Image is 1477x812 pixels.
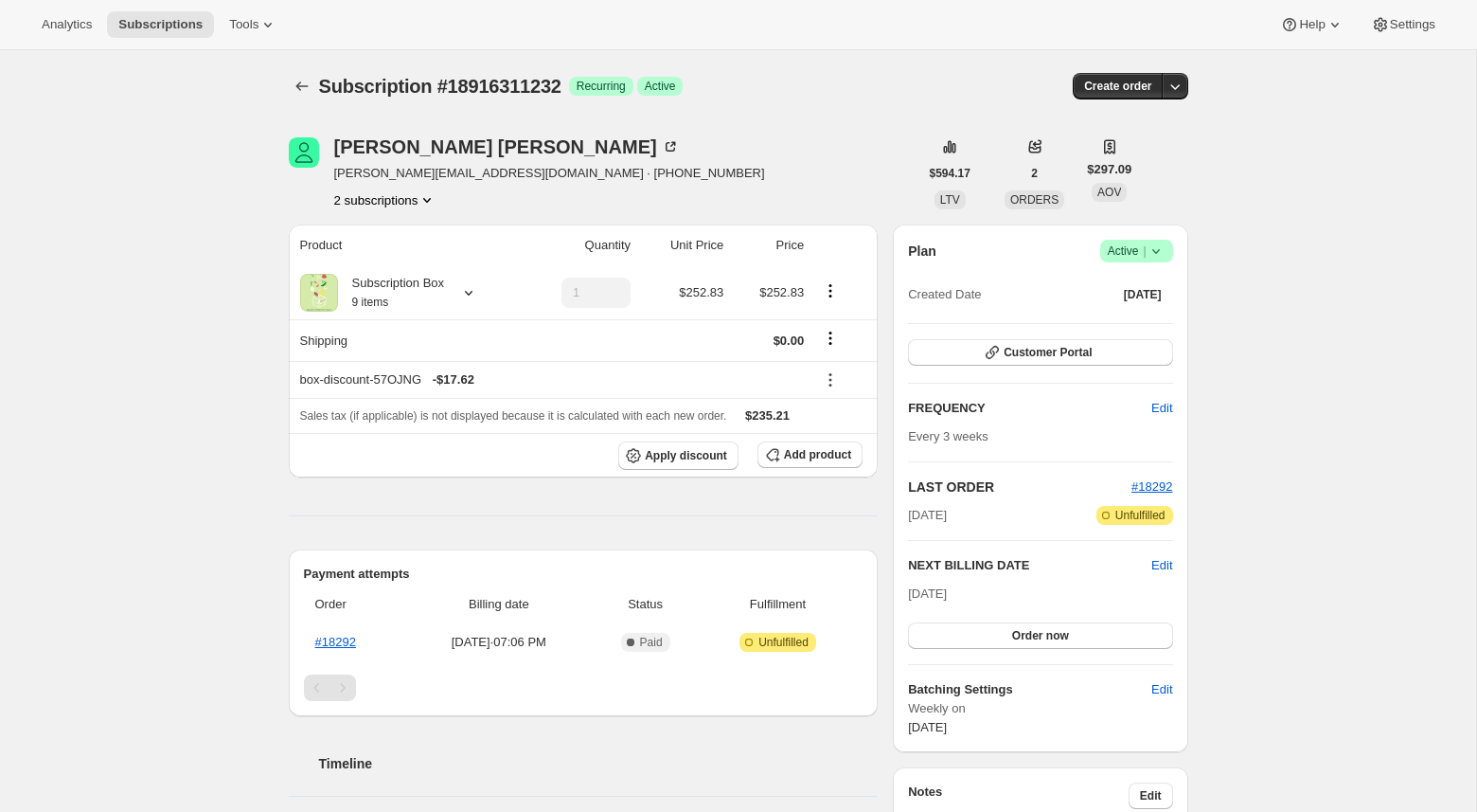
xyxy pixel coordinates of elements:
button: Edit [1140,675,1183,705]
div: Subscription Box [338,274,445,312]
span: Help [1299,17,1325,32]
button: $594.17 [918,160,982,187]
span: Edit [1140,788,1162,803]
button: Edit [1140,393,1183,424]
th: Shipping [289,319,521,361]
h2: FREQUENCY [908,399,1151,418]
button: Product actions [334,190,437,209]
th: Price [729,225,810,266]
div: box-discount-57OJNG [300,370,805,389]
button: 2 [1020,160,1049,187]
span: Tools [229,17,258,32]
button: Subscriptions [107,11,214,38]
span: Order now [1012,628,1069,643]
span: [DATE] [908,586,947,601]
span: AOV [1097,186,1121,199]
span: | [1143,244,1146,259]
span: Customer Portal [1004,345,1092,360]
button: Apply discount [618,442,738,470]
span: Recurring [577,79,626,94]
h2: Plan [908,242,936,261]
small: 9 items [352,296,389,309]
span: Subscription #18916311232 [319,76,561,97]
button: Analytics [30,11,103,38]
button: [DATE] [1112,281,1173,308]
th: Unit Price [636,225,729,266]
span: Apply discount [645,448,727,463]
span: [PERSON_NAME][EMAIL_ADDRESS][DOMAIN_NAME] · [PHONE_NUMBER] [334,164,765,183]
span: Create order [1084,79,1151,94]
th: Order [304,584,406,625]
span: Weekly on [908,699,1172,718]
span: Sales tax (if applicable) is not displayed because it is calculated with each new order. [300,409,727,423]
span: Billing date [411,595,586,614]
span: [DATE] · 07:06 PM [411,633,586,652]
h2: Payment attempts [304,565,863,584]
button: #18292 [1131,478,1172,496]
span: [DATE] [908,720,947,734]
span: Active [645,79,676,94]
span: Edit [1151,399,1172,418]
span: Active [1108,242,1166,261]
button: Edit [1129,783,1173,809]
iframe: Intercom live chat [1413,729,1458,774]
button: Create order [1073,73,1163,99]
span: $297.09 [1087,160,1131,179]
span: Laura Craig [289,137,319,168]
button: Settings [1360,11,1447,38]
span: Status [597,595,692,614]
span: $252.83 [759,285,804,299]
span: $0.00 [774,334,805,348]
button: Shipping actions [815,328,845,349]
button: Order now [908,623,1172,649]
th: Product [289,225,521,266]
h2: NEXT BILLING DATE [908,556,1151,575]
span: $235.21 [745,408,790,423]
span: LTV [940,193,960,207]
span: $594.17 [930,166,970,181]
span: Add product [784,447,851,462]
span: - $17.62 [433,370,474,389]
span: 2 [1031,166,1038,181]
span: Settings [1390,17,1435,32]
nav: Pagination [304,675,863,701]
span: ORDERS [1010,193,1059,207]
button: Customer Portal [908,339,1172,366]
span: Edit [1151,680,1172,699]
img: product img [300,274,338,312]
h2: LAST ORDER [908,478,1131,496]
button: Product actions [815,280,845,301]
h3: Notes [908,783,1129,809]
span: Unfulfilled [1115,508,1166,523]
button: Subscriptions [289,73,315,99]
button: Tools [218,11,289,38]
h6: Batching Settings [908,680,1151,699]
span: Created Date [908,285,981,304]
span: [DATE] [1124,287,1162,302]
a: #18292 [315,635,356,649]
button: Help [1269,11,1355,38]
h2: Timeline [319,754,879,773]
button: Edit [1151,556,1172,575]
span: Analytics [42,17,92,32]
button: Add product [757,442,863,468]
span: Paid [640,635,663,650]
span: [DATE] [908,506,947,525]
span: Every 3 weeks [908,429,988,443]
span: $252.83 [679,285,723,299]
th: Quantity [521,225,636,266]
span: Unfulfilled [758,635,809,650]
a: #18292 [1131,479,1172,494]
span: Fulfillment [704,595,851,614]
span: Subscriptions [118,17,203,32]
div: [PERSON_NAME] [PERSON_NAME] [334,137,680,156]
